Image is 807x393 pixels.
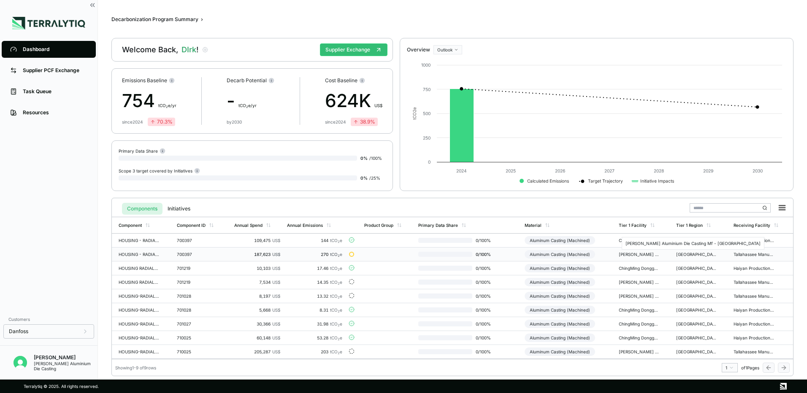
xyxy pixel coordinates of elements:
div: Haiyan Production CNHX [734,307,774,312]
div: - [227,87,274,114]
div: Resources [23,109,87,116]
span: Danfoss [9,328,28,335]
sub: 2 [338,310,340,313]
div: Welcome Back, [122,45,198,55]
div: [PERSON_NAME] [34,354,97,361]
div: 710025 [177,349,217,354]
div: Receiving Facility [734,223,770,228]
text: 2030 [752,168,762,173]
div: Supplier PCF Exchange [23,67,87,74]
img: DIrk Soelter [14,356,27,369]
button: Outlook [433,45,462,54]
div: 7,534 [234,280,280,285]
div: [GEOGRAPHIC_DATA] [GEOGRAPHIC_DATA] [676,252,717,257]
div: Aluminum Casting (Machined) [525,292,595,300]
tspan: 2 [412,110,417,112]
div: Showing 1 - 9 of 9 rows [115,365,156,370]
div: 13.32 [287,293,342,299]
div: Aluminum Casting (Machined) [525,334,595,342]
text: 2025 [506,168,516,173]
sub: 2 [246,105,248,109]
div: [PERSON_NAME] Aluminium Die Casting Mf - [GEOGRAPHIC_DATA] [619,252,659,257]
div: Tier 1 Region [676,223,703,228]
div: Haiyan Production CNHX [734,321,774,326]
sub: 2 [338,351,340,355]
span: US$ [272,349,280,354]
span: / 100 % [369,156,382,161]
sub: 2 [338,282,340,285]
div: [PERSON_NAME] Aluminium Die Casting Mf - [GEOGRAPHIC_DATA] [619,349,659,354]
div: Emissions Baseline [122,77,176,84]
span: tCO e [330,293,342,299]
div: 710025 [177,335,217,340]
div: [PERSON_NAME] Aluminium Die Casting [34,361,97,371]
button: Supplier Exchange [320,43,387,56]
div: since 2024 [325,119,346,124]
span: 0 / 100 % [472,335,499,340]
div: Product Group [364,223,393,228]
div: [PERSON_NAME] Aluminium Die Casting Mf - [GEOGRAPHIC_DATA] [622,237,764,250]
text: Target Trajectory [588,178,623,184]
div: ChingMing Dongguan Metal and Techno - [GEOGRAPHIC_DATA] [619,266,659,271]
div: Component ID [177,223,206,228]
span: tCO e [330,335,342,340]
div: 1 [726,365,734,370]
img: Logo [12,17,85,30]
span: US$ [272,238,280,243]
button: Open user button [10,353,30,373]
text: 500 [423,111,431,116]
div: 203 [287,349,342,354]
span: tCO e [330,238,342,243]
div: Haiyan Production CNHX [734,335,774,340]
div: Material [525,223,542,228]
div: since 2024 [122,119,143,124]
div: Aluminum Casting (Machined) [525,320,595,328]
span: of 1 Pages [741,365,759,370]
div: 38.9 % [353,118,375,125]
div: Dashboard [23,46,87,53]
div: 270 [287,252,342,257]
div: Aluminum Casting (Machined) [525,278,595,286]
div: Decarbonization Program Summary [111,16,198,23]
span: US$ [272,266,280,271]
div: [GEOGRAPHIC_DATA] [676,335,717,340]
div: Aluminum Casting (Machined) [525,250,595,258]
span: 0 % [360,156,368,161]
div: Primary Data Share [418,223,458,228]
span: US$ [272,321,280,326]
div: Annual Emissions [287,223,323,228]
span: tCO e [330,280,342,285]
div: 53.28 [287,335,342,340]
div: 701028 [177,307,217,312]
div: Customers [3,314,94,324]
div: 205,287 [234,349,280,354]
div: ChingMing Dongguan Metal and Techno - [GEOGRAPHIC_DATA] [619,238,659,243]
div: 624K [325,87,382,114]
div: 754 [122,87,176,114]
sub: 2 [338,296,340,299]
span: 0 / 100 % [472,280,499,285]
div: Aluminum Casting (Machined) [525,236,595,245]
div: Cost Baseline [325,77,382,84]
text: 750 [423,87,431,92]
div: Tallahassee Manufacturing [734,252,774,257]
span: tCO e [330,321,342,326]
text: Calculated Emissions [527,178,569,183]
div: 17.46 [287,266,342,271]
span: Outlook [437,47,452,52]
text: 0 [428,159,431,164]
span: US$ [272,280,280,285]
div: HOUSING-RADIAL BEARING-FRONT-M/C FROM [GEOGRAPHIC_DATA] [119,307,159,312]
span: US$ [374,103,382,108]
div: [GEOGRAPHIC_DATA] [676,321,717,326]
sub: 2 [338,268,340,272]
div: 700397 [177,252,217,257]
span: tCO e [330,349,342,354]
span: US$ [272,307,280,312]
span: 0 / 100 % [472,238,499,243]
span: US$ [272,293,280,299]
text: 2028 [653,168,663,173]
text: Initiative Impacts [640,178,674,184]
button: Components [122,203,162,215]
div: 60,148 [234,335,280,340]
